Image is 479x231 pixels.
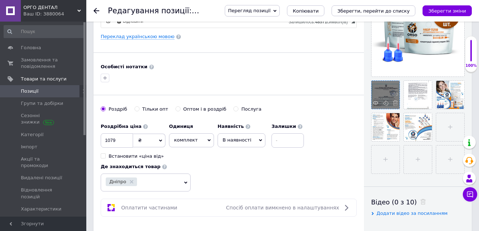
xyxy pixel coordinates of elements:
[21,144,37,150] span: Імпорт
[7,51,248,58] h3: Результаты и Преимущества
[21,156,67,169] span: Акції та промокоди
[101,34,174,40] a: Переклад українською мовою
[109,179,126,184] span: Дніпро
[272,133,304,148] input: -
[21,45,41,51] span: Головна
[22,32,84,37] strong: Запатентованная Формула
[21,57,67,70] span: Замовлення та повідомлення
[23,4,77,11] span: ОРГО ДEНТАЛ
[332,5,415,16] button: Зберегти, перейти до списку
[293,8,319,14] span: Копіювати
[22,79,87,84] strong: Клинические Исследования
[101,133,133,148] input: 0
[22,78,234,86] li: : Подтверждено клиническими испытаниями.
[287,5,324,16] button: Копіювати
[121,205,177,211] span: Оплатити частинами
[377,211,448,216] span: Додати відео за посиланням
[21,175,62,181] span: Видалені позиції
[21,76,67,82] span: Товари та послуги
[226,205,339,211] span: Спосіб оплати вимкнено в налаштуваннях
[21,112,67,125] span: Сезонні знижки
[465,36,477,72] div: 100% Якість заповнення
[109,153,164,160] div: Встановити «ціна від»
[169,124,193,129] b: Одиниця
[241,106,261,112] div: Послуга
[183,106,227,112] div: Оптом і в роздріб
[101,124,141,129] b: Роздрібна ціна
[138,138,142,143] span: ₴
[22,71,87,77] strong: Для Чувствительных Зубов
[21,131,44,138] span: Категорії
[428,8,466,14] i: Зберегти зміни
[465,63,477,68] div: 100%
[22,71,234,78] li: : Снижает чувствительность.
[93,8,99,14] div: Повернутися назад
[228,8,270,13] span: Перегляд позиції
[21,206,61,212] span: Характеристики
[169,133,214,147] span: комплект
[218,124,244,129] b: Наявність
[22,64,234,71] li: : Заметно белые зубы.
[22,31,234,38] li: : Эффективно отбеливает.
[22,38,234,46] li: : Статическая насадка для смешивания для удобного нанесения геля.
[22,64,71,70] strong: Визуальный Эффект
[423,5,472,16] button: Зберегти зміни
[4,25,85,38] input: Пошук
[337,8,410,14] i: Зберегти, перейти до списку
[223,137,251,143] span: В наявності
[371,198,417,206] span: Відео (0 з 10)
[21,88,38,94] span: Позиції
[21,100,63,107] span: Групи та добірки
[315,19,327,24] span: 48571
[101,164,160,169] b: Де знаходиться товар
[272,124,296,129] b: Залишки
[101,64,147,69] b: Особисті нотатки
[142,106,168,112] div: Тільки опт
[109,106,127,112] div: Роздріб
[21,187,67,200] span: Відновлення позицій
[463,187,477,202] button: Чат з покупцем
[23,11,86,17] div: Ваш ID: 3880064
[7,19,248,26] h3: Особенности Формулы
[22,39,46,45] strong: Нанесение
